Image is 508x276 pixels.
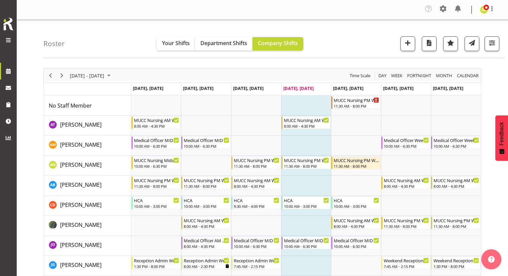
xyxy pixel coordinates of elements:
[56,68,67,83] div: Next
[60,261,102,269] a: [PERSON_NAME]
[60,141,102,149] a: [PERSON_NAME]
[434,257,479,264] div: Weekend Reception
[134,197,179,203] div: HCA
[60,201,102,209] span: [PERSON_NAME]
[334,163,379,169] div: 11:30 AM - 8:00 PM
[200,39,247,47] span: Department Shifts
[60,201,102,209] a: [PERSON_NAME]
[334,244,379,249] div: 10:00 AM - 6:30 PM
[157,37,195,50] button: Your Shifts
[334,97,379,103] div: MUCC Nursing PM Weekday
[184,197,229,203] div: HCA
[181,176,231,189] div: Andrew Brooks"s event - MUCC Nursing PM Weekday Begin From Tuesday, September 2, 2025 at 11:30:00...
[282,237,331,249] div: Jenny O'Donnell"s event - Medical Officer MID Weekday Begin From Thursday, September 4, 2025 at 1...
[60,221,102,229] a: [PERSON_NAME]
[406,72,433,80] button: Fortnight
[433,85,463,91] span: [DATE], [DATE]
[60,141,102,148] span: [PERSON_NAME]
[331,96,381,109] div: No Staff Member"s event - MUCC Nursing PM Weekday Begin From Friday, September 5, 2025 at 11:30:0...
[44,136,131,156] td: Alexandra Madigan resource
[381,176,431,189] div: Andrew Brooks"s event - MUCC Nursing AM Weekends Begin From Saturday, September 6, 2025 at 8:00:0...
[231,196,281,209] div: Cordelia Davies"s event - HCA Begin From Wednesday, September 3, 2025 at 9:30:00 AM GMT+12:00 End...
[384,224,429,229] div: 11:30 AM - 8:00 PM
[334,217,379,224] div: MUCC Nursing AM Weekday
[499,122,505,145] span: Feedback
[234,203,279,209] div: 9:30 AM - 4:00 PM
[434,264,479,269] div: 1:30 PM - 8:00 PM
[431,217,481,229] div: Gloria Varghese"s event - MUCC Nursing PM Weekends Begin From Sunday, September 7, 2025 at 11:30:...
[69,72,114,80] button: September 01 - 07, 2025
[44,236,131,256] td: Jenny O'Donnell resource
[434,177,479,183] div: MUCC Nursing AM Weekends
[184,183,229,189] div: 11:30 AM - 8:00 PM
[231,257,281,269] div: Josephine Godinez"s event - Reception Admin Weekday AM Begin From Wednesday, September 3, 2025 at...
[183,85,213,91] span: [DATE], [DATE]
[184,177,229,183] div: MUCC Nursing PM Weekday
[331,196,381,209] div: Cordelia Davies"s event - HCA Begin From Friday, September 5, 2025 at 10:00:00 AM GMT+12:00 Ends ...
[184,143,229,149] div: 10:00 AM - 6:30 PM
[134,203,179,209] div: 10:00 AM - 3:00 PM
[234,244,279,249] div: 10:00 AM - 6:30 PM
[60,181,102,188] span: [PERSON_NAME]
[45,68,56,83] div: Previous
[69,72,105,80] span: [DATE] - [DATE]
[331,156,381,169] div: Alysia Newman-Woods"s event - MUCC Nursing PM Weekday Begin From Friday, September 5, 2025 at 11:...
[384,264,429,269] div: 7:45 AM - 2:15 PM
[390,72,403,80] span: Week
[377,72,388,80] button: Timeline Day
[195,37,252,50] button: Department Shifts
[465,36,479,51] button: Send a list of all shifts for the selected filtered period to all rostered employees.
[60,161,102,168] span: [PERSON_NAME]
[284,117,329,123] div: MUCC Nursing AM Weekday
[284,157,329,163] div: MUCC Nursing PM Weekday
[284,163,329,169] div: 11:30 AM - 8:00 PM
[331,237,381,249] div: Jenny O'Donnell"s event - Medical Officer MID Weekday Begin From Friday, September 5, 2025 at 10:...
[134,257,179,264] div: Reception Admin Weekday PM
[49,102,92,110] a: No Staff Member
[331,217,381,229] div: Gloria Varghese"s event - MUCC Nursing AM Weekday Begin From Friday, September 5, 2025 at 8:00:00...
[434,183,479,189] div: 8:00 AM - 4:30 PM
[181,196,231,209] div: Cordelia Davies"s event - HCA Begin From Tuesday, September 2, 2025 at 10:00:00 AM GMT+12:00 Ends...
[181,257,231,269] div: Josephine Godinez"s event - Reception Admin Weekday AM Begin From Tuesday, September 2, 2025 at 8...
[133,85,163,91] span: [DATE], [DATE]
[184,244,229,249] div: 8:00 AM - 4:30 PM
[334,157,379,163] div: MUCC Nursing PM Weekday
[234,197,279,203] div: HCA
[60,221,102,229] span: [PERSON_NAME]
[60,121,102,129] a: [PERSON_NAME]
[480,6,488,14] img: sarah-edwards11800.jpg
[456,72,480,80] button: Month
[284,123,329,129] div: 8:00 AM - 4:30 PM
[434,143,479,149] div: 10:00 AM - 6:30 PM
[184,224,229,229] div: 8:00 AM - 4:30 PM
[60,241,102,249] span: [PERSON_NAME]
[434,137,479,143] div: Medical Officer Weekends
[384,257,429,264] div: Weekend Reception
[349,72,372,80] button: Time Scale
[258,39,298,47] span: Company Shifts
[400,36,415,51] button: Add a new shift
[485,36,499,51] button: Filter Shifts
[132,257,181,269] div: Josephine Godinez"s event - Reception Admin Weekday PM Begin From Monday, September 1, 2025 at 1:...
[443,36,458,51] button: Highlight an important date within the roster.
[43,40,65,47] h4: Roster
[134,123,179,129] div: 8:00 AM - 4:30 PM
[422,36,437,51] button: Download a PDF of the roster according to the set date range.
[431,176,481,189] div: Andrew Brooks"s event - MUCC Nursing AM Weekends Begin From Sunday, September 7, 2025 at 8:00:00 ...
[132,176,181,189] div: Andrew Brooks"s event - MUCC Nursing PM Weekday Begin From Monday, September 1, 2025 at 11:30:00 ...
[184,217,229,224] div: MUCC Nursing AM Weekday
[334,203,379,209] div: 10:00 AM - 3:00 PM
[381,217,431,229] div: Gloria Varghese"s event - MUCC Nursing PM Weekends Begin From Saturday, September 6, 2025 at 11:3...
[184,137,229,143] div: Medical Officer MID Weekday
[378,72,387,80] span: Day
[234,264,279,269] div: 7:45 AM - 2:15 PM
[60,121,102,128] span: [PERSON_NAME]
[134,183,179,189] div: 11:30 AM - 8:00 PM
[284,237,329,244] div: Medical Officer MID Weekday
[162,39,190,47] span: Your Shifts
[431,257,481,269] div: Josephine Godinez"s event - Weekend Reception Begin From Sunday, September 7, 2025 at 1:30:00 PM ...
[234,177,279,183] div: MUCC Nursing AM Weekday
[334,197,379,203] div: HCA
[283,85,314,91] span: [DATE], [DATE]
